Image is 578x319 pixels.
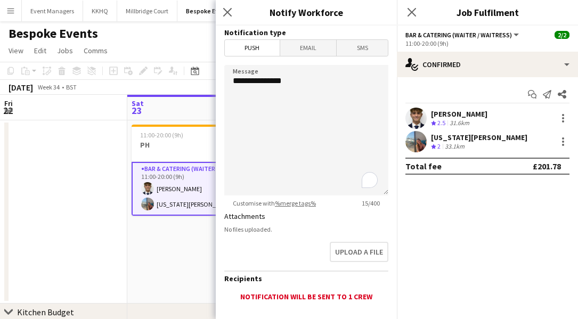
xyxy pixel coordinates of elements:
[22,1,83,21] button: Event Managers
[132,140,251,150] h3: PH
[224,274,388,283] h3: Recipients
[35,83,62,91] span: Week 34
[224,65,388,195] textarea: To enrich screen reader interactions, please activate Accessibility in Grammarly extension settings
[330,242,388,262] button: Upload a file
[84,46,108,55] span: Comms
[132,162,251,216] app-card-role: Bar & Catering (Waiter / waitress)2/211:00-20:00 (9h)[PERSON_NAME][US_STATE][PERSON_NAME]
[405,161,442,171] div: Total fee
[4,99,13,108] span: Fri
[140,131,183,139] span: 11:00-20:00 (9h)
[9,26,98,42] h1: Bespoke Events
[132,125,251,216] app-job-card: 11:00-20:00 (9h)2/2PH1 RoleBar & Catering (Waiter / waitress)2/211:00-20:00 (9h)[PERSON_NAME][US_...
[177,1,241,21] button: Bespoke Events
[53,44,77,58] a: Jobs
[216,5,397,19] h3: Notify Workforce
[405,31,520,39] button: Bar & Catering (Waiter / waitress)
[447,119,471,128] div: 31.6km
[224,225,388,233] div: No files uploaded.
[405,39,569,47] div: 11:00-20:00 (9h)
[437,119,445,127] span: 2.5
[132,99,144,108] span: Sat
[66,83,77,91] div: BST
[79,44,112,58] a: Comms
[275,199,316,207] a: %merge tags%
[17,307,74,317] div: Kitchen Budget
[30,44,51,58] a: Edit
[555,31,569,39] span: 2/2
[9,82,33,93] div: [DATE]
[34,46,46,55] span: Edit
[9,46,23,55] span: View
[224,211,265,221] label: Attachments
[431,109,487,119] div: [PERSON_NAME]
[437,142,441,150] span: 2
[405,31,512,39] span: Bar & Catering (Waiter / waitress)
[224,199,324,207] span: Customise with
[4,44,28,58] a: View
[224,28,388,37] h3: Notification type
[224,292,388,301] div: Notification will be sent to 1 crew
[397,52,578,77] div: Confirmed
[353,199,388,207] span: 15 / 400
[431,133,527,142] div: [US_STATE][PERSON_NAME]
[397,5,578,19] h3: Job Fulfilment
[443,142,467,151] div: 33.1km
[130,104,144,117] span: 23
[533,161,561,171] div: £201.78
[337,40,388,56] span: SMS
[57,46,73,55] span: Jobs
[3,104,13,117] span: 22
[117,1,177,21] button: Millbridge Court
[225,40,280,56] span: Push
[280,40,337,56] span: Email
[83,1,117,21] button: KKHQ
